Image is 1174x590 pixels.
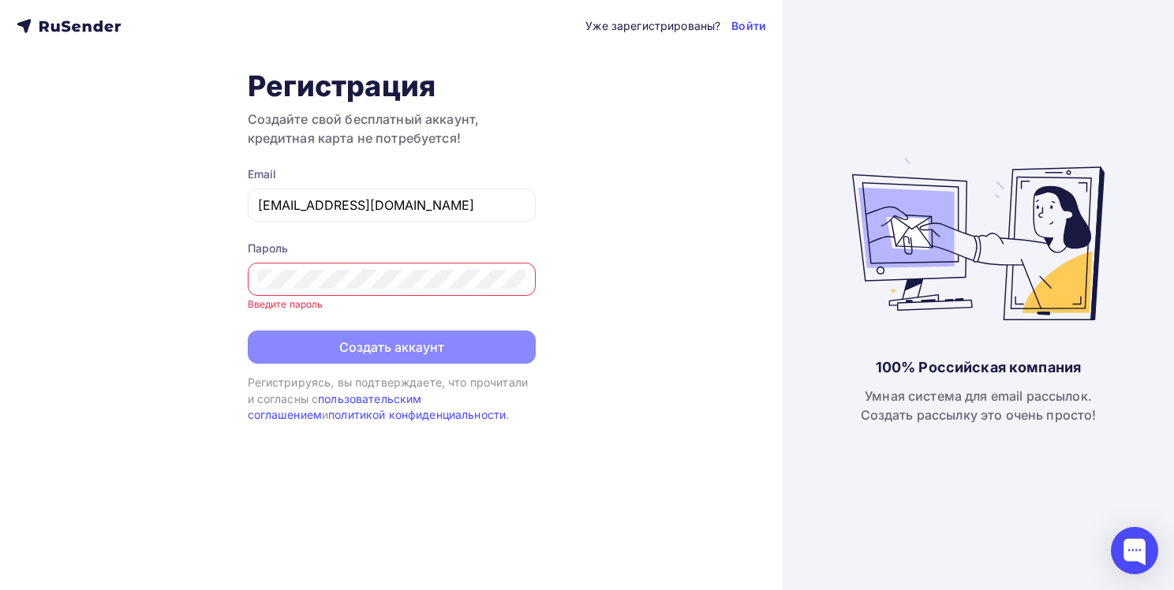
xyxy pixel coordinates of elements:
[258,196,525,215] input: Укажите свой email
[731,18,766,34] a: Войти
[861,386,1097,424] div: Умная система для email рассылок. Создать рассылку это очень просто!
[248,330,536,364] button: Создать аккаунт
[248,375,536,423] div: Регистрируясь, вы подтверждаете, что прочитали и согласны с и .
[585,18,720,34] div: Уже зарегистрированы?
[876,358,1081,377] div: 100% Российская компания
[248,110,536,147] h3: Создайте свой бесплатный аккаунт, кредитная карта не потребуется!
[248,241,536,256] div: Пароль
[248,69,536,103] h1: Регистрация
[248,392,422,421] a: пользовательским соглашением
[328,408,506,421] a: политикой конфиденциальности
[248,298,323,310] small: Введите пароль
[248,166,536,182] div: Email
